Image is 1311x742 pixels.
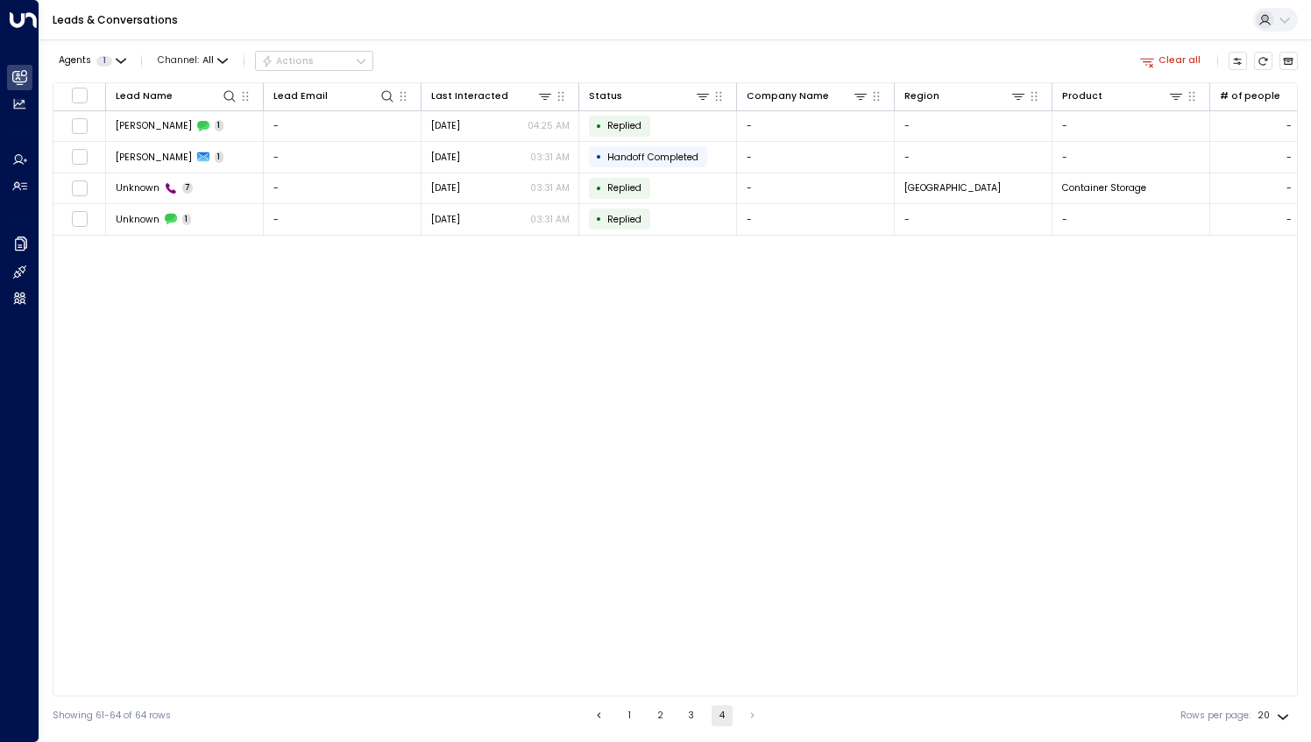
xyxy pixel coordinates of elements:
td: - [1052,111,1210,142]
span: Aug 24, 2025 [431,181,460,194]
p: 03:31 AM [530,213,570,226]
button: Go to page 3 [681,705,702,726]
span: Replied [607,119,641,132]
div: - [1286,213,1292,226]
div: 20 [1258,705,1293,726]
span: Unknown [116,181,159,194]
div: Product [1062,88,1185,104]
td: - [264,111,422,142]
div: • [596,177,602,200]
div: Last Interacted [431,88,554,104]
span: Aug 24, 2025 [431,151,460,164]
span: Unknown [116,213,159,226]
div: Region [904,88,939,104]
span: Refresh [1254,52,1273,71]
span: 7 [182,182,194,194]
label: Rows per page: [1180,709,1251,723]
button: Clear all [1135,52,1207,70]
span: 1 [215,120,224,131]
div: Region [904,88,1027,104]
div: Company Name [747,88,869,104]
div: Product [1062,88,1102,104]
td: - [264,173,422,204]
span: 1 [96,56,112,67]
span: Agents [59,56,91,66]
div: • [596,208,602,230]
div: • [596,145,602,168]
div: • [596,115,602,138]
td: - [895,142,1052,173]
td: - [895,204,1052,235]
span: Omar Mugrabi [116,119,192,132]
button: Archived Leads [1279,52,1299,71]
button: Agents1 [53,52,131,70]
button: Channel:All [152,52,233,70]
p: 03:31 AM [530,151,570,164]
div: Button group with a nested menu [255,51,373,72]
div: Lead Name [116,88,173,104]
div: Company Name [747,88,829,104]
td: - [1052,204,1210,235]
nav: pagination navigation [588,705,764,726]
button: page 4 [712,705,733,726]
span: Handoff Completed [607,151,698,164]
div: Lead Name [116,88,238,104]
td: - [737,204,895,235]
div: Lead Email [273,88,396,104]
span: Toggle select row [71,180,88,196]
div: - [1286,181,1292,194]
span: John Doe [116,151,192,164]
span: Channel: [152,52,233,70]
span: Container Storage [1062,181,1146,194]
button: Go to previous page [589,705,610,726]
td: - [264,142,422,173]
td: - [1052,142,1210,173]
a: Leads & Conversations [53,12,178,27]
span: Toggle select row [71,149,88,166]
button: Actions [255,51,373,72]
span: Aug 24, 2025 [431,213,460,226]
span: All [202,55,214,66]
span: Replied [607,213,641,226]
div: Actions [261,55,315,67]
div: Lead Email [273,88,328,104]
span: Replied [607,181,641,194]
span: London [904,181,1001,194]
td: - [737,173,895,204]
button: Customize [1229,52,1248,71]
p: 04:25 AM [528,119,570,132]
div: Status [589,88,712,104]
span: Toggle select row [71,117,88,134]
div: Showing 61-64 of 64 rows [53,709,171,723]
span: 1 [182,214,192,225]
span: 1 [215,152,224,163]
div: # of people [1220,88,1280,104]
div: Last Interacted [431,88,508,104]
span: Aug 24, 2025 [431,119,460,132]
div: - [1286,151,1292,164]
span: Toggle select row [71,211,88,228]
td: - [737,142,895,173]
div: - [1286,119,1292,132]
button: Go to page 2 [650,705,671,726]
button: Go to page 1 [620,705,641,726]
p: 03:31 AM [530,181,570,194]
td: - [895,111,1052,142]
div: Status [589,88,622,104]
td: - [264,204,422,235]
td: - [737,111,895,142]
span: Toggle select all [71,87,88,103]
